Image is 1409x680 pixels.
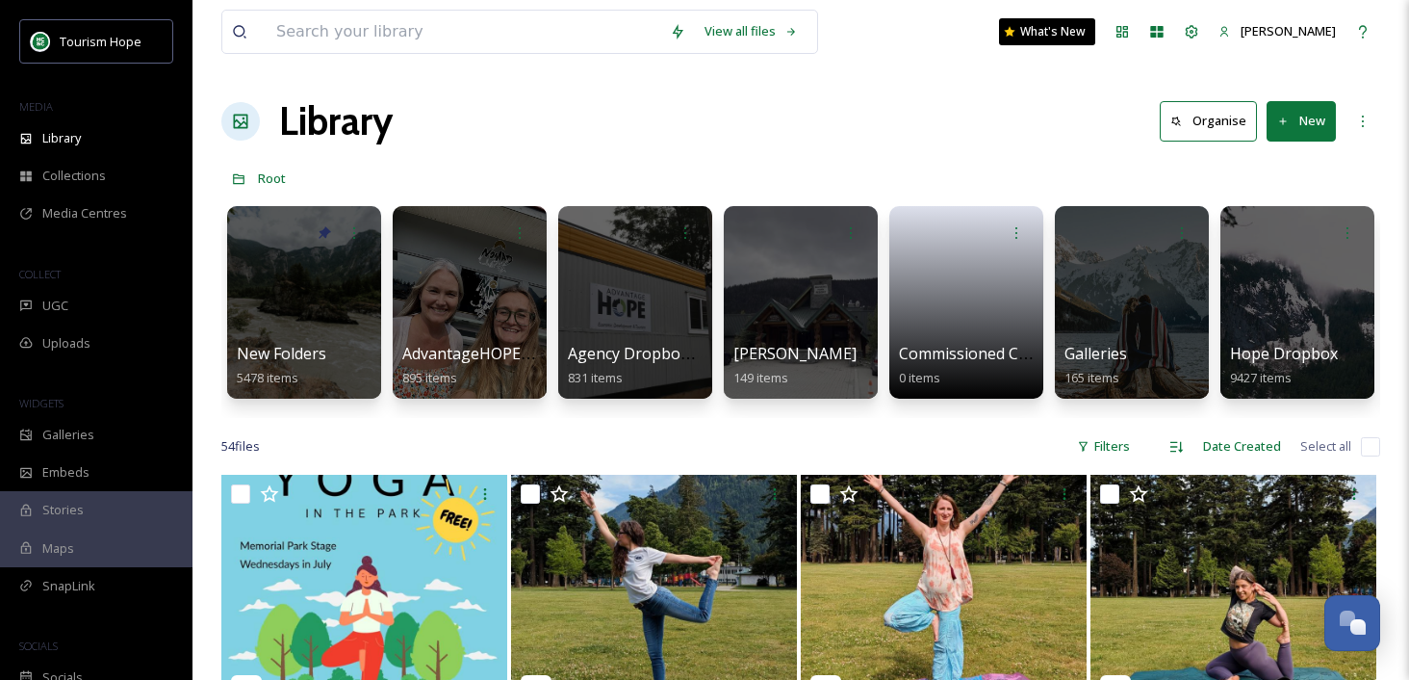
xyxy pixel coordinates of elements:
[267,11,660,53] input: Search your library
[568,345,739,386] a: Agency Dropbox Assets831 items
[258,170,286,187] span: Root
[237,369,298,386] span: 5478 items
[899,369,940,386] span: 0 items
[42,577,95,595] span: SnapLink
[42,426,94,444] span: Galleries
[19,396,64,410] span: WIDGETS
[42,539,74,558] span: Maps
[899,345,1067,386] a: Commissioned Content0 items
[695,13,807,50] a: View all files
[42,167,106,185] span: Collections
[1241,22,1336,39] span: [PERSON_NAME]
[60,33,141,50] span: Tourism Hope
[1209,13,1345,50] a: [PERSON_NAME]
[402,343,611,364] span: AdvantageHOPE Image Bank
[42,129,81,147] span: Library
[1193,428,1291,465] div: Date Created
[1267,101,1336,141] button: New
[19,99,53,114] span: MEDIA
[568,343,739,364] span: Agency Dropbox Assets
[42,297,68,315] span: UGC
[19,639,58,653] span: SOCIALS
[1230,345,1338,386] a: Hope Dropbox9427 items
[258,167,286,190] a: Root
[899,343,1067,364] span: Commissioned Content
[1300,437,1351,456] span: Select all
[1064,343,1127,364] span: Galleries
[1230,369,1292,386] span: 9427 items
[1160,101,1267,141] a: Organise
[42,334,90,353] span: Uploads
[1064,345,1127,386] a: Galleries165 items
[31,32,50,51] img: logo.png
[19,267,61,281] span: COLLECT
[733,343,857,364] span: [PERSON_NAME]
[733,345,857,386] a: [PERSON_NAME]149 items
[402,345,611,386] a: AdvantageHOPE Image Bank895 items
[1230,343,1338,364] span: Hope Dropbox
[42,204,127,222] span: Media Centres
[237,343,326,364] span: New Folders
[402,369,457,386] span: 895 items
[568,369,623,386] span: 831 items
[42,501,84,519] span: Stories
[1324,595,1380,651] button: Open Chat
[237,345,326,386] a: New Folders5478 items
[42,463,90,482] span: Embeds
[1064,369,1119,386] span: 165 items
[221,437,260,456] span: 54 file s
[1067,428,1140,465] div: Filters
[733,369,788,386] span: 149 items
[999,18,1095,45] a: What's New
[1160,101,1257,141] button: Organise
[279,92,393,150] a: Library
